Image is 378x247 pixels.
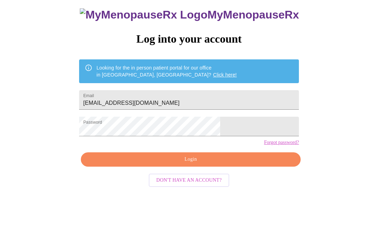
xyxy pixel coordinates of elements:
a: Forgot password? [264,140,299,145]
span: Don't have an account? [156,176,222,185]
a: Don't have an account? [147,177,231,183]
div: Looking for the in person patient portal for our office in [GEOGRAPHIC_DATA], [GEOGRAPHIC_DATA]? [97,61,237,81]
span: Login [89,155,293,164]
button: Don't have an account? [149,174,230,187]
a: Click here! [213,72,237,78]
button: Login [81,152,301,167]
h3: Log into your account [79,32,299,45]
h3: MyMenopauseRx [80,8,299,21]
img: MyMenopauseRx Logo [80,8,207,21]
